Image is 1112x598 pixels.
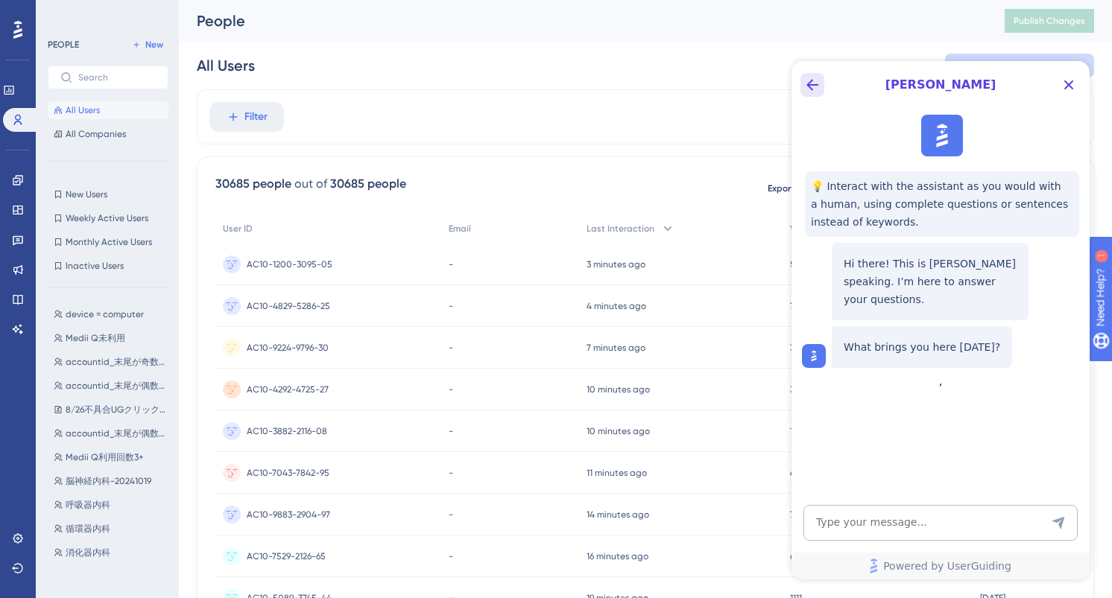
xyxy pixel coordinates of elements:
[587,301,646,311] time: 4 minutes ago
[587,551,648,562] time: 16 minutes ago
[768,182,815,194] span: Export CSV
[247,300,330,312] span: AC10-4829-5286-25
[66,570,136,582] span: 脳神経内科or眼科
[197,55,255,76] div: All Users
[48,567,177,585] button: 脳神経内科or眼科
[330,175,406,193] div: 30685 people
[790,342,800,354] span: 30
[48,544,177,562] button: 消化器内科
[790,550,804,562] span: 656
[1005,9,1094,33] button: Publish Changes
[792,61,1090,579] iframe: UserGuiding AI Assistant
[294,175,327,193] div: out of
[247,550,326,562] span: AC10-7529-2126-65
[209,102,284,132] button: Filter
[1014,15,1085,27] span: Publish Changes
[587,223,654,235] span: Last Interaction
[449,467,453,479] span: -
[215,175,291,193] div: 30685 people
[244,108,268,126] span: Filter
[449,300,453,312] span: -
[587,468,647,478] time: 11 minutes ago
[247,384,329,395] span: AC10-4292-4725-27
[449,258,453,270] span: -
[48,520,177,538] button: 循環器内科
[104,7,108,19] div: 1
[449,509,453,521] span: -
[790,300,805,312] span: 755
[989,60,1050,71] span: Save Segment
[790,258,795,270] span: 5
[587,384,650,395] time: 10 minutes ago
[587,343,645,353] time: 7 minutes ago
[449,342,453,354] span: -
[223,223,253,235] span: User ID
[247,509,330,521] span: AC10-9883-2904-97
[66,523,110,535] span: 循環器内科
[449,425,453,437] span: -
[790,384,799,395] span: 32
[449,223,471,235] span: Email
[247,425,327,437] span: AC10-3882-2116-08
[66,547,110,559] span: 消化器内科
[449,384,453,395] span: -
[35,4,93,22] span: Need Help?
[587,426,650,436] time: 10 minutes ago
[790,467,794,479] span: 6
[790,223,844,235] span: Web Session
[247,342,329,354] span: AC10-9224-9796-30
[587,509,649,520] time: 14 minutes ago
[587,259,645,270] time: 3 minutes ago
[790,425,798,437] span: 15
[247,467,329,479] span: AC10-7043-7842-95
[449,550,453,562] span: -
[754,176,828,200] button: Export CSV
[790,509,805,521] span: 785
[197,10,967,31] div: People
